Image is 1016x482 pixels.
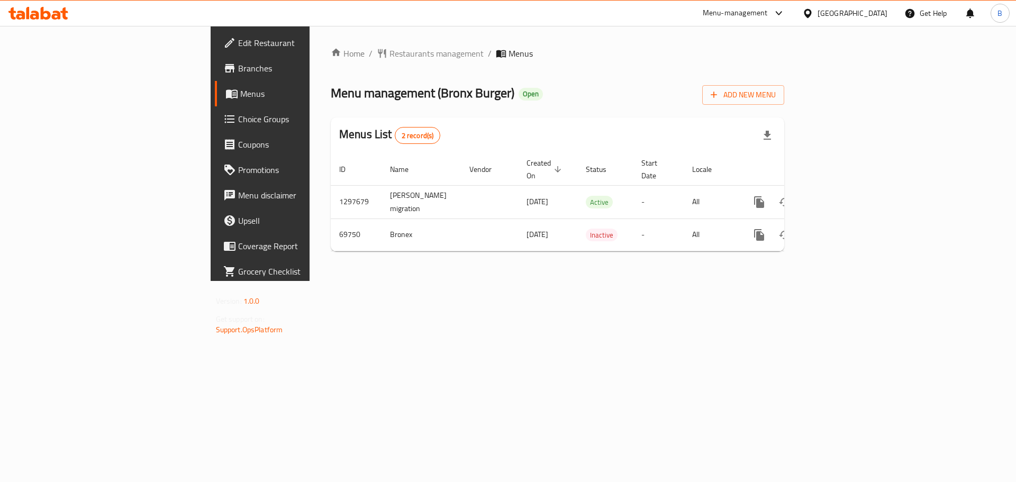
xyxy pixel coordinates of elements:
[527,228,548,241] span: [DATE]
[755,123,780,148] div: Export file
[215,81,380,106] a: Menus
[215,233,380,259] a: Coverage Report
[997,7,1002,19] span: B
[772,189,797,215] button: Change Status
[238,189,372,202] span: Menu disclaimer
[382,219,461,251] td: Bronex
[238,163,372,176] span: Promotions
[641,157,671,182] span: Start Date
[747,222,772,248] button: more
[215,30,380,56] a: Edit Restaurant
[395,131,440,141] span: 2 record(s)
[527,195,548,208] span: [DATE]
[331,153,857,251] table: enhanced table
[238,62,372,75] span: Branches
[215,106,380,132] a: Choice Groups
[238,113,372,125] span: Choice Groups
[519,89,543,98] span: Open
[377,47,484,60] a: Restaurants management
[216,312,265,326] span: Get support on:
[469,163,505,176] span: Vendor
[331,47,784,60] nav: breadcrumb
[238,265,372,278] span: Grocery Checklist
[711,88,776,102] span: Add New Menu
[684,219,738,251] td: All
[586,229,618,241] span: Inactive
[738,153,857,186] th: Actions
[772,222,797,248] button: Change Status
[586,196,613,208] span: Active
[339,126,440,144] h2: Menus List
[215,183,380,208] a: Menu disclaimer
[527,157,565,182] span: Created On
[215,132,380,157] a: Coupons
[586,163,620,176] span: Status
[395,127,441,144] div: Total records count
[215,56,380,81] a: Branches
[702,85,784,105] button: Add New Menu
[216,294,242,308] span: Version:
[747,189,772,215] button: more
[633,185,684,219] td: -
[684,185,738,219] td: All
[243,294,260,308] span: 1.0.0
[215,208,380,233] a: Upsell
[692,163,725,176] span: Locale
[215,259,380,284] a: Grocery Checklist
[390,163,422,176] span: Name
[382,185,461,219] td: [PERSON_NAME] migration
[519,88,543,101] div: Open
[509,47,533,60] span: Menus
[488,47,492,60] li: /
[238,240,372,252] span: Coverage Report
[389,47,484,60] span: Restaurants management
[238,138,372,151] span: Coupons
[216,323,283,337] a: Support.OpsPlatform
[331,81,514,105] span: Menu management ( Bronx Burger )
[703,7,768,20] div: Menu-management
[238,37,372,49] span: Edit Restaurant
[818,7,887,19] div: [GEOGRAPHIC_DATA]
[215,157,380,183] a: Promotions
[240,87,372,100] span: Menus
[633,219,684,251] td: -
[238,214,372,227] span: Upsell
[339,163,359,176] span: ID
